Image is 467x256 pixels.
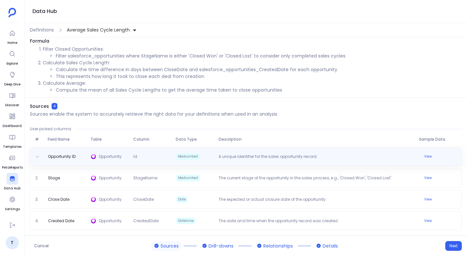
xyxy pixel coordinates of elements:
[33,175,45,181] span: 2.
[216,137,417,142] span: Description
[30,38,462,45] span: Formula
[131,154,173,159] span: Id
[2,152,23,170] a: PetaReports
[33,197,45,202] span: 3.
[30,126,71,132] span: User picked columns
[176,218,196,224] span: Datetime
[420,217,436,225] button: View
[30,241,53,251] button: Cancel
[216,218,416,224] p: The date and time when the opportunity record was created.
[254,241,295,250] button: Relationships
[45,154,78,159] span: Opportunity ID
[32,7,57,16] h1: Data Hub
[45,137,88,142] span: Field Name
[176,175,200,181] span: Mediumtext
[199,241,236,250] button: Drill-downs
[45,197,72,202] span: Close Date
[30,103,49,109] span: Sources
[99,175,128,181] span: Opportunity
[45,218,77,224] span: Created Date
[6,40,18,45] span: Home
[161,242,179,249] span: Sources
[314,241,341,250] button: Details
[176,153,200,160] span: Mediumtext
[43,80,462,87] p: Calculate Average:
[43,46,462,53] p: Filter Closed Opportunities:
[445,241,462,251] button: Next
[99,154,128,159] span: Opportunity
[30,111,277,117] p: Sources enable the system to accurately retrieve the right data for your definitions when used in...
[6,236,19,249] a: T
[30,27,54,33] span: Definitions
[32,137,45,142] span: #
[3,144,21,149] span: Templates
[216,154,416,159] p: A unique identifier for the sales opportunity record.
[5,90,19,108] a: Discover
[5,207,20,212] span: Settings
[56,87,462,94] li: Compute the mean of all Sales Cycle Lengths to get the average time taken to close opportunities
[56,53,462,59] li: Filter salesforce_opportunities where StageName is either 'Closed Won' or 'Closed Lost' to consid...
[6,61,18,66] span: Explore
[5,103,19,108] span: Discover
[216,197,416,202] p: The expected or actual closure date of the opportunity.
[6,48,18,66] a: Explore
[4,186,20,191] span: Data Hub
[4,173,20,191] a: Data Hub
[263,242,293,249] span: Relationships
[67,27,130,33] span: Average Sales Cycle Length
[3,110,22,129] a: Dashboard
[209,242,233,249] span: Drill-downs
[420,174,436,182] button: View
[52,103,57,109] span: 4
[6,27,18,45] a: Home
[3,123,22,129] span: Dashboard
[56,73,462,80] li: This represents how long it took to close each deal from creation
[416,137,459,142] span: Sample Data
[323,242,338,249] span: Details
[131,175,173,181] span: StageName
[176,196,188,203] span: Date
[99,218,128,224] span: Opportunity
[43,59,462,66] p: Calculate Sales Cycle Length:
[173,137,216,142] span: Data Type
[420,153,436,160] button: View
[131,197,173,202] span: CloseDate
[4,69,20,87] a: Deep Dive
[5,194,20,212] a: Settings
[131,137,174,142] span: Column
[216,175,416,181] p: The current stage of the opportunity in the sales process, e.g., 'Closed Won', 'Closed Lost'.
[131,218,173,224] span: CreatedDate
[99,197,128,202] span: Opportunity
[2,165,23,170] span: PetaReports
[66,25,138,35] button: Average Sales Cycle Length
[8,8,16,18] img: petavue logo
[88,137,131,142] span: Table
[151,241,181,250] button: Sources
[420,196,436,203] button: View
[33,218,45,224] span: 4.
[3,131,21,149] a: Templates
[56,66,462,73] li: Calculate the time difference in days between CloseDate and salesforce_opportunities_CreatedDate ...
[45,175,63,181] span: Stage
[4,82,20,87] span: Deep Dive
